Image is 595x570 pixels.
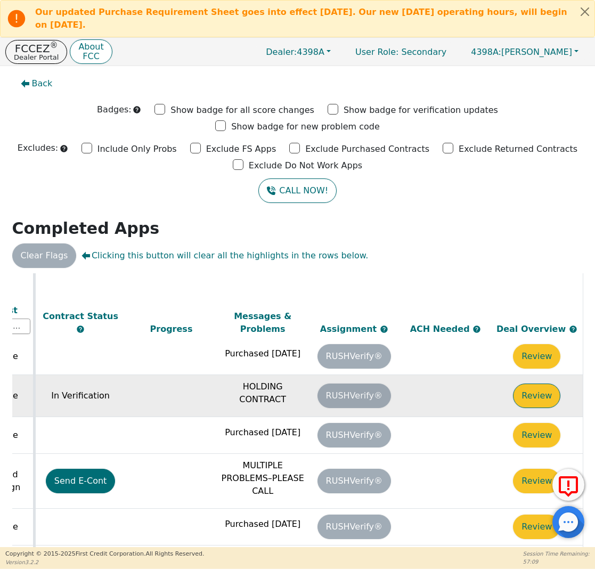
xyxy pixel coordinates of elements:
[471,47,572,57] span: [PERSON_NAME]
[249,159,362,172] p: Exclude Do Not Work Apps
[355,47,398,57] span: User Role :
[219,310,306,335] div: Messages & Problems
[219,426,306,439] p: Purchased [DATE]
[50,40,58,50] sup: ®
[513,469,560,493] button: Review
[305,143,429,156] p: Exclude Purchased Contracts
[266,47,297,57] span: Dealer:
[46,469,116,493] button: Send E-Cont
[14,43,59,54] p: FCCEZ
[5,40,67,64] button: FCCEZ®Dealer Portal
[70,39,112,64] button: AboutFCC
[552,469,584,501] button: Report Error to FCC
[513,423,560,447] button: Review
[145,550,204,557] span: All Rights Reserved.
[18,142,58,154] p: Excludes:
[5,550,204,559] p: Copyright © 2015- 2025 First Credit Corporation.
[219,459,306,498] p: MULTIPLE PROBLEMS–PLEASE CALL
[32,77,53,90] span: Back
[255,44,342,60] button: Dealer:4398A
[410,323,473,333] span: ACH Needed
[344,104,498,117] p: Show badge for verification updates
[206,143,276,156] p: Exclude FS Apps
[219,380,306,406] p: HOLDING CONTRACT
[575,1,594,22] button: Close alert
[523,550,590,558] p: Session Time Remaining:
[12,219,160,238] strong: Completed Apps
[128,322,215,335] div: Progress
[459,143,577,156] p: Exclude Returned Contracts
[460,44,590,60] button: 4398A:[PERSON_NAME]
[513,344,560,369] button: Review
[513,384,560,408] button: Review
[523,558,590,566] p: 57:09
[258,178,337,203] button: CALL NOW!
[43,311,118,321] span: Contract Status
[12,71,61,96] button: Back
[219,518,306,531] p: Purchased [DATE]
[345,42,457,62] p: Secondary
[231,120,380,133] p: Show badge for new problem code
[266,47,324,57] span: 4398A
[34,374,126,417] td: In Verification
[81,249,368,262] span: Clicking this button will clear all the highlights in the rows below.
[170,104,314,117] p: Show badge for all score changes
[78,43,103,51] p: About
[97,143,177,156] p: Include Only Probs
[97,103,132,116] p: Badges:
[496,323,577,333] span: Deal Overview
[471,47,501,57] span: 4398A:
[14,54,59,61] p: Dealer Portal
[513,515,560,539] button: Review
[320,323,380,333] span: Assignment
[78,52,103,61] p: FCC
[35,7,567,30] b: Our updated Purchase Requirement Sheet goes into effect [DATE]. Our new [DATE] operating hours, w...
[345,42,457,62] a: User Role: Secondary
[219,347,306,360] p: Purchased [DATE]
[5,558,204,566] p: Version 3.2.2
